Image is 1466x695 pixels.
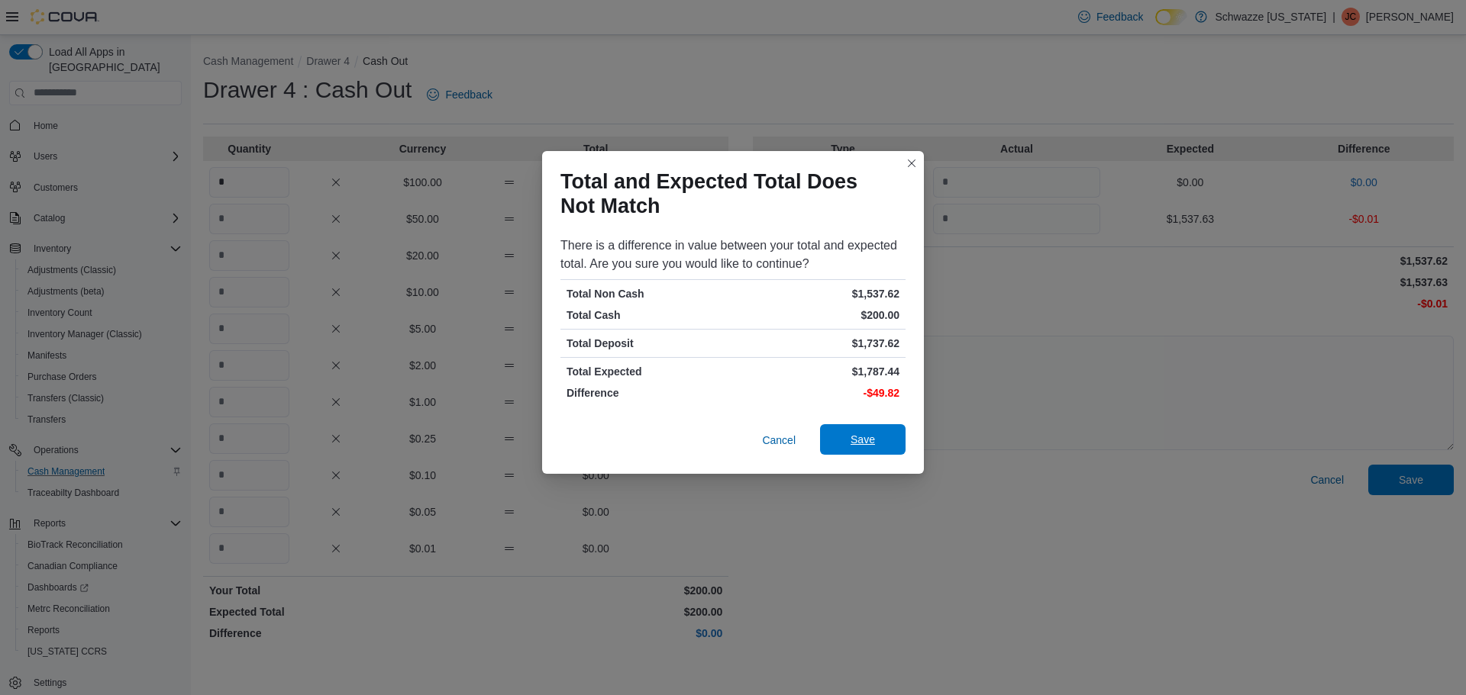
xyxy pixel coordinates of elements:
[820,424,906,455] button: Save
[756,425,802,455] button: Cancel
[736,385,899,401] p: -$49.82
[736,336,899,351] p: $1,737.62
[560,169,893,218] h1: Total and Expected Total Does Not Match
[567,286,730,301] p: Total Non Cash
[903,154,921,172] button: Closes this modal window
[736,286,899,301] p: $1,537.62
[851,432,875,447] span: Save
[560,236,906,273] div: There is a difference in value between your total and expected total. Are you sure you would like...
[567,336,730,351] p: Total Deposit
[736,364,899,379] p: $1,787.44
[736,307,899,323] p: $200.00
[567,307,730,323] p: Total Cash
[762,433,796,448] span: Cancel
[567,385,730,401] p: Difference
[567,364,730,379] p: Total Expected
